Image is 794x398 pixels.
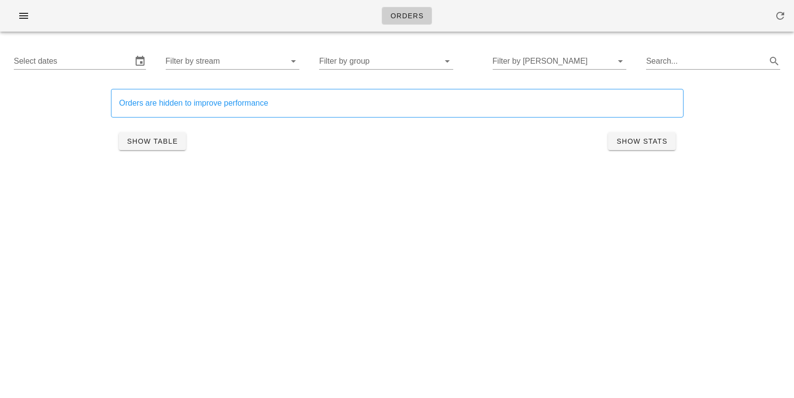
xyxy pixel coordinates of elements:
div: Filter by [PERSON_NAME] [493,53,627,69]
span: Show Table [127,137,178,145]
div: Filter by stream [166,53,300,69]
a: Orders [382,7,433,25]
button: Show Table [119,132,186,150]
div: Orders are hidden to improve performance [119,97,675,109]
span: Orders [390,12,424,20]
div: Filter by group [319,53,453,69]
span: Show Stats [616,137,667,145]
button: Show Stats [608,132,675,150]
